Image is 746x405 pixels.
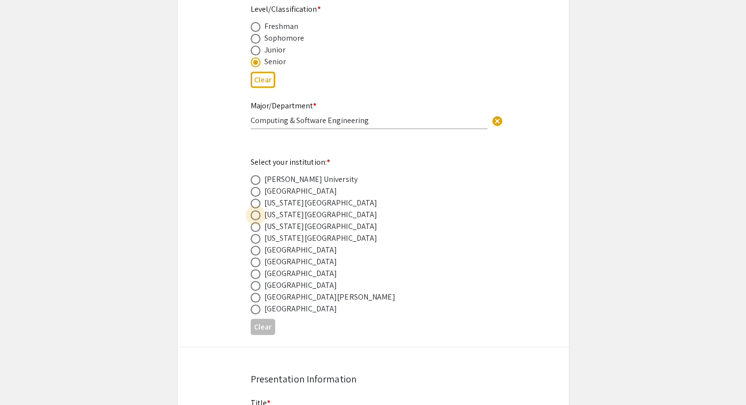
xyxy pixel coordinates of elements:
div: Sophomore [264,32,305,44]
div: [US_STATE][GEOGRAPHIC_DATA] [264,209,378,221]
div: Junior [264,44,286,56]
div: [GEOGRAPHIC_DATA] [264,268,337,279]
div: [GEOGRAPHIC_DATA] [264,303,337,315]
div: [GEOGRAPHIC_DATA][PERSON_NAME] [264,291,395,303]
span: cancel [491,115,503,127]
div: [GEOGRAPHIC_DATA] [264,279,337,291]
button: Clear [251,72,275,88]
div: [US_STATE][GEOGRAPHIC_DATA] [264,232,378,244]
div: [US_STATE][GEOGRAPHIC_DATA] [264,197,378,209]
iframe: Chat [7,361,42,398]
div: [US_STATE][GEOGRAPHIC_DATA] [264,221,378,232]
div: [GEOGRAPHIC_DATA] [264,244,337,256]
mat-label: Major/Department [251,101,316,111]
div: [GEOGRAPHIC_DATA] [264,256,337,268]
input: Type Here [251,115,488,126]
button: Clear [251,319,275,335]
mat-label: Level/Classification [251,4,321,14]
div: Freshman [264,21,299,32]
div: Senior [264,56,286,68]
div: Presentation Information [251,372,496,386]
mat-label: Select your institution: [251,157,331,167]
div: [PERSON_NAME] University [264,174,358,185]
button: Clear [488,111,507,130]
div: [GEOGRAPHIC_DATA] [264,185,337,197]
